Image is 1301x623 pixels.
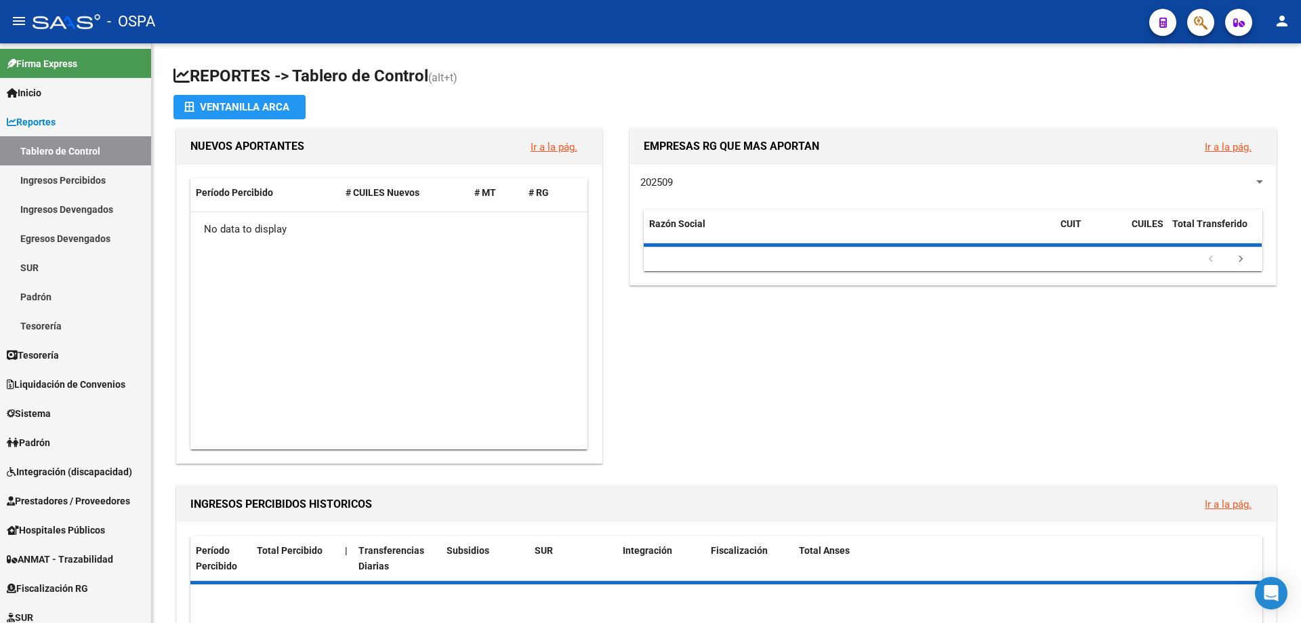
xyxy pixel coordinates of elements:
[1228,252,1254,267] a: go to next page
[644,209,1055,254] datatable-header-cell: Razón Social
[1172,218,1247,229] span: Total Transferido
[711,545,768,556] span: Fiscalización
[7,85,41,100] span: Inicio
[469,178,523,207] datatable-header-cell: # MT
[1198,252,1224,267] a: go to previous page
[447,545,489,556] span: Subsidios
[173,95,306,119] button: Ventanilla ARCA
[190,498,372,510] span: INGRESOS PERCIBIDOS HISTORICOS
[358,545,424,571] span: Transferencias Diarias
[649,218,705,229] span: Razón Social
[345,545,348,556] span: |
[7,348,59,363] span: Tesorería
[340,178,470,207] datatable-header-cell: # CUILES Nuevos
[523,178,577,207] datatable-header-cell: # RG
[799,545,850,556] span: Total Anses
[529,536,617,581] datatable-header-cell: SUR
[7,552,113,567] span: ANMAT - Trazabilidad
[640,176,673,188] span: 202509
[184,95,295,119] div: Ventanilla ARCA
[251,536,339,581] datatable-header-cell: Total Percibido
[520,134,588,159] button: Ir a la pág.
[7,377,125,392] span: Liquidación de Convenios
[353,536,441,581] datatable-header-cell: Transferencias Diarias
[339,536,353,581] datatable-header-cell: |
[535,545,553,556] span: SUR
[644,140,819,153] span: EMPRESAS RG QUE MAS APORTAN
[1132,218,1163,229] span: CUILES
[1194,134,1262,159] button: Ir a la pág.
[7,406,51,421] span: Sistema
[441,536,529,581] datatable-header-cell: Subsidios
[428,71,457,84] span: (alt+t)
[173,65,1279,89] h1: REPORTES -> Tablero de Control
[623,545,672,556] span: Integración
[107,7,155,37] span: - OSPA
[617,536,705,581] datatable-header-cell: Integración
[1274,13,1290,29] mat-icon: person
[1060,218,1081,229] span: CUIT
[1055,209,1126,254] datatable-header-cell: CUIT
[705,536,793,581] datatable-header-cell: Fiscalización
[7,464,132,479] span: Integración (discapacidad)
[257,545,323,556] span: Total Percibido
[190,178,340,207] datatable-header-cell: Período Percibido
[7,494,130,508] span: Prestadores / Proveedores
[346,187,419,198] span: # CUILES Nuevos
[529,187,549,198] span: # RG
[190,536,251,581] datatable-header-cell: Período Percibido
[7,523,105,538] span: Hospitales Públicos
[474,187,496,198] span: # MT
[1167,209,1262,254] datatable-header-cell: Total Transferido
[1194,491,1262,517] button: Ir a la pág.
[7,581,88,596] span: Fiscalización RG
[793,536,1252,581] datatable-header-cell: Total Anses
[190,140,304,153] span: NUEVOS APORTANTES
[190,212,587,246] div: No data to display
[7,435,50,450] span: Padrón
[7,115,56,129] span: Reportes
[531,141,577,153] a: Ir a la pág.
[11,13,27,29] mat-icon: menu
[1205,141,1252,153] a: Ir a la pág.
[196,187,273,198] span: Período Percibido
[1126,209,1167,254] datatable-header-cell: CUILES
[1205,498,1252,510] a: Ir a la pág.
[7,56,77,71] span: Firma Express
[1255,577,1287,609] div: Open Intercom Messenger
[196,545,237,571] span: Período Percibido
